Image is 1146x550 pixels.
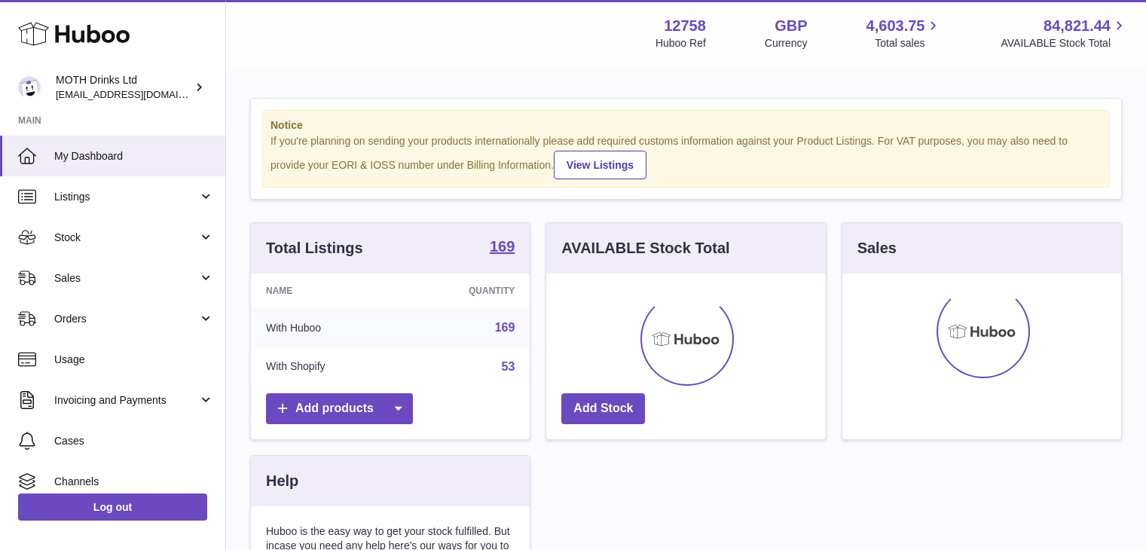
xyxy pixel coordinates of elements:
a: Add products [266,393,413,424]
strong: Notice [270,118,1102,133]
strong: 169 [490,239,515,254]
span: 84,821.44 [1044,16,1111,36]
span: Stock [54,231,198,245]
img: orders@mothdrinks.com [18,76,41,99]
a: 169 [490,239,515,257]
span: Usage [54,353,214,367]
span: Invoicing and Payments [54,393,198,408]
th: Name [251,273,402,308]
div: Currency [765,36,808,50]
a: 169 [495,321,515,334]
a: 4,603.75 Total sales [866,16,943,50]
span: Sales [54,271,198,286]
span: Channels [54,475,214,489]
a: 53 [502,360,515,373]
span: My Dashboard [54,149,214,163]
span: Listings [54,190,198,204]
a: 84,821.44 AVAILABLE Stock Total [1001,16,1128,50]
span: Orders [54,312,198,326]
div: If you're planning on sending your products internationally please add required customs informati... [270,134,1102,179]
span: Cases [54,434,214,448]
td: With Huboo [251,308,402,347]
div: Huboo Ref [656,36,706,50]
div: MOTH Drinks Ltd [56,73,191,102]
h3: AVAILABLE Stock Total [561,238,729,258]
a: Log out [18,493,207,521]
a: View Listings [554,151,646,179]
span: [EMAIL_ADDRESS][DOMAIN_NAME] [56,88,222,100]
h3: Help [266,471,298,491]
h3: Sales [857,238,897,258]
strong: GBP [775,16,807,36]
h3: Total Listings [266,238,363,258]
a: Add Stock [561,393,645,424]
span: 4,603.75 [866,16,925,36]
th: Quantity [402,273,530,308]
strong: 12758 [664,16,706,36]
span: Total sales [875,36,942,50]
td: With Shopify [251,347,402,387]
span: AVAILABLE Stock Total [1001,36,1128,50]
